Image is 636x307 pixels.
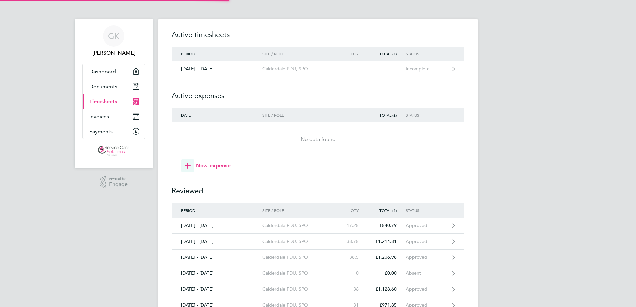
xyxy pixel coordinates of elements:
[368,223,406,228] div: £540.79
[172,239,262,244] div: [DATE] - [DATE]
[406,255,447,260] div: Approved
[83,64,145,79] a: Dashboard
[109,176,128,182] span: Powered by
[172,250,464,265] a: [DATE] - [DATE]Calderdale PDU, SPO38.5£1,206.98Approved
[181,51,195,56] span: Period
[406,113,447,117] div: Status
[83,79,145,94] a: Documents
[172,172,464,203] h2: Reviewed
[172,218,464,234] a: [DATE] - [DATE]Calderdale PDU, SPO17.25£540.79Approved
[262,270,339,276] div: Calderdale PDU, SPO
[368,286,406,292] div: £1,128.60
[108,32,120,40] span: GK
[339,208,368,213] div: Qty
[196,162,231,170] span: New expense
[262,51,339,56] div: Site / Role
[172,29,464,47] h2: Active timesheets
[83,109,145,124] a: Invoices
[89,68,116,75] span: Dashboard
[406,208,447,213] div: Status
[89,128,113,135] span: Payments
[181,159,231,172] button: New expense
[75,19,153,168] nav: Main navigation
[89,83,117,90] span: Documents
[109,182,128,187] span: Engage
[83,94,145,109] a: Timesheets
[262,255,339,260] div: Calderdale PDU, SPO
[368,51,406,56] div: Total (£)
[262,286,339,292] div: Calderdale PDU, SPO
[368,239,406,244] div: £1,214.81
[83,124,145,139] a: Payments
[262,239,339,244] div: Calderdale PDU, SPO
[100,176,128,189] a: Powered byEngage
[172,77,464,108] h2: Active expenses
[339,270,368,276] div: 0
[406,66,447,72] div: Incomplete
[89,113,109,120] span: Invoices
[262,66,339,72] div: Calderdale PDU, SPO
[98,146,129,156] img: servicecare-logo-retina.png
[172,135,464,143] div: No data found
[172,281,464,297] a: [DATE] - [DATE]Calderdale PDU, SPO36£1,128.60Approved
[406,239,447,244] div: Approved
[172,113,262,117] div: Date
[172,270,262,276] div: [DATE] - [DATE]
[82,49,145,57] span: Gary Kilbride
[181,208,195,213] span: Period
[406,51,447,56] div: Status
[406,270,447,276] div: Absent
[172,223,262,228] div: [DATE] - [DATE]
[262,113,339,117] div: Site / Role
[339,255,368,260] div: 38.5
[339,286,368,292] div: 36
[262,223,339,228] div: Calderdale PDU, SPO
[406,223,447,228] div: Approved
[172,234,464,250] a: [DATE] - [DATE]Calderdale PDU, SPO38.75£1,214.81Approved
[339,239,368,244] div: 38.75
[339,223,368,228] div: 17.25
[82,25,145,57] a: GK[PERSON_NAME]
[368,208,406,213] div: Total (£)
[172,61,464,77] a: [DATE] - [DATE]Calderdale PDU, SPOIncomplete
[89,98,117,105] span: Timesheets
[368,113,406,117] div: Total (£)
[368,255,406,260] div: £1,206.98
[172,265,464,281] a: [DATE] - [DATE]Calderdale PDU, SPO0£0.00Absent
[82,146,145,156] a: Go to home page
[368,270,406,276] div: £0.00
[339,51,368,56] div: Qty
[262,208,339,213] div: Site / Role
[172,255,262,260] div: [DATE] - [DATE]
[172,286,262,292] div: [DATE] - [DATE]
[406,286,447,292] div: Approved
[172,66,262,72] div: [DATE] - [DATE]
